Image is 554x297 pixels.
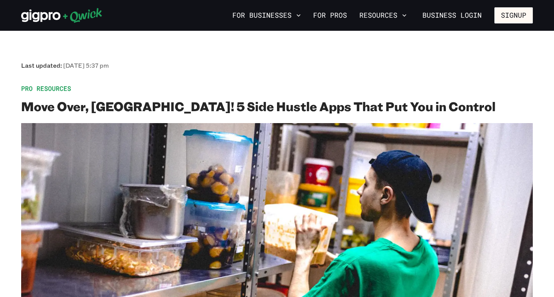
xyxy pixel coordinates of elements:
a: For Pros [310,9,350,22]
h2: Move Over, [GEOGRAPHIC_DATA]! 5 Side Hustle Apps That Put You in Control [21,98,533,114]
button: For Businesses [229,9,304,22]
button: Resources [356,9,410,22]
a: Business Login [416,7,488,23]
span: [DATE] 5:37 pm [63,61,109,69]
button: Signup [494,7,533,23]
span: Pro Resources [21,85,533,92]
span: Last updated: [21,62,109,69]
